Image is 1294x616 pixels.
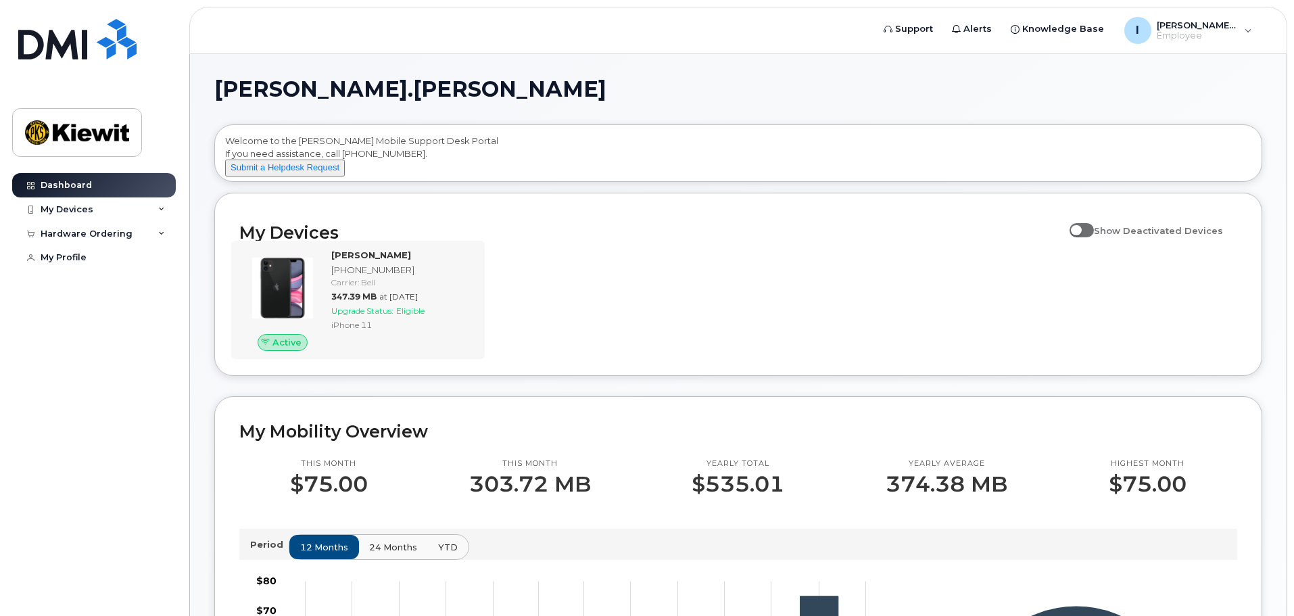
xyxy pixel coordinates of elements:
h2: My Devices [239,222,1063,243]
input: Show Deactivated Devices [1070,218,1080,229]
button: Submit a Helpdesk Request [225,160,345,176]
p: Period [250,538,289,551]
span: YTD [438,541,458,554]
span: 24 months [369,541,417,554]
p: This month [469,458,591,469]
h2: My Mobility Overview [239,421,1237,442]
div: [PHONE_NUMBER] [331,264,471,277]
iframe: Messenger Launcher [1235,557,1284,606]
span: 347.39 MB [331,291,377,302]
strong: [PERSON_NAME] [331,250,411,260]
span: Show Deactivated Devices [1094,225,1223,236]
div: Carrier: Bell [331,277,471,288]
a: Submit a Helpdesk Request [225,162,345,172]
p: Yearly average [886,458,1007,469]
p: $75.00 [290,472,368,496]
div: iPhone 11 [331,319,471,331]
span: [PERSON_NAME].[PERSON_NAME] [214,79,606,99]
p: Highest month [1109,458,1187,469]
span: Upgrade Status: [331,306,393,316]
div: Welcome to the [PERSON_NAME] Mobile Support Desk Portal If you need assistance, call [PHONE_NUMBER]. [225,135,1251,176]
span: Eligible [396,306,425,316]
tspan: $80 [256,575,277,587]
tspan: $70 [256,604,277,616]
p: $75.00 [1109,472,1187,496]
p: 303.72 MB [469,472,591,496]
span: Active [272,336,302,349]
p: This month [290,458,368,469]
p: 374.38 MB [886,472,1007,496]
p: $535.01 [692,472,784,496]
span: at [DATE] [379,291,418,302]
img: iPhone_11.jpg [250,256,315,321]
a: Active[PERSON_NAME][PHONE_NUMBER]Carrier: Bell347.39 MBat [DATE]Upgrade Status:EligibleiPhone 11 [239,249,477,352]
p: Yearly total [692,458,784,469]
